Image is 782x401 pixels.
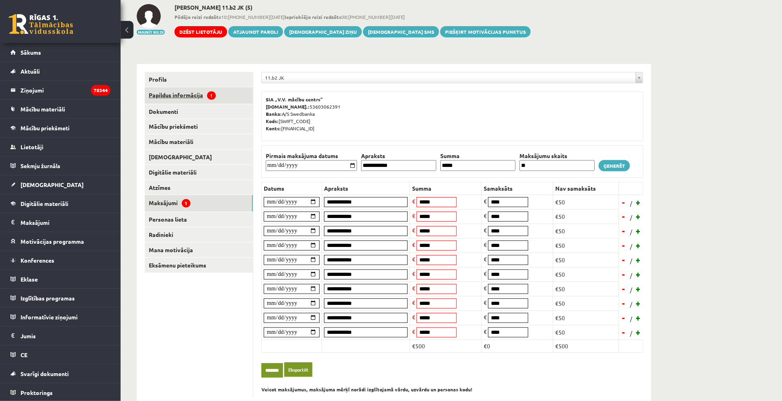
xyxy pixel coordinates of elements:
td: €50 [553,238,619,253]
a: - [620,225,628,237]
a: Sākums [10,43,111,62]
a: - [620,254,628,266]
a: Maksājumi1 [145,195,253,212]
span: CE [21,351,27,358]
a: Papildus informācija! [145,87,253,104]
span: ! [207,91,216,100]
span: / [629,228,633,236]
span: € [484,255,487,263]
span: Aktuāli [21,68,40,75]
a: + [634,239,642,251]
td: €50 [553,253,619,267]
a: Atzīmes [145,180,253,195]
a: Ģenerēt [599,160,630,171]
td: €50 [553,267,619,282]
a: CE [10,345,111,364]
a: Izglītības programas [10,289,111,307]
span: 10:[PHONE_NUMBER][DATE] 08:[PHONE_NUMBER][DATE] [174,13,531,21]
th: Apraksts [322,182,410,195]
a: Digitālie materiāli [10,194,111,213]
a: Svarīgi dokumenti [10,364,111,383]
span: / [629,300,633,308]
td: €50 [553,296,619,311]
a: Dokumenti [145,104,253,119]
span: € [484,212,487,219]
a: - [620,268,628,280]
span: € [484,299,487,306]
a: Mācību priekšmeti [145,119,253,134]
a: Eklase [10,270,111,288]
span: Informatīvie ziņojumi [21,313,78,321]
td: €500 [553,339,619,352]
span: € [412,255,415,263]
a: - [620,210,628,222]
i: 78344 [91,85,111,96]
a: + [634,225,642,237]
h2: [PERSON_NAME] 11.b2 JK (5) [174,4,531,11]
img: Artūrs Martinovs [137,4,161,28]
a: - [620,239,628,251]
a: + [634,268,642,280]
th: Summa [438,152,517,160]
span: Svarīgi dokumenti [21,370,69,377]
span: Mācību materiāli [21,105,65,113]
a: + [634,312,642,324]
b: [DOMAIN_NAME].: [266,103,310,110]
span: 11.b2 JK [265,72,632,83]
span: / [629,286,633,294]
a: Rīgas 1. Tālmācības vidusskola [9,14,73,34]
a: Sekmju žurnāls [10,156,111,175]
span: / [629,271,633,280]
a: + [634,283,642,295]
th: Nav samaksāts [553,182,619,195]
span: Izglītības programas [21,294,75,302]
span: € [484,284,487,292]
span: Mācību priekšmeti [21,124,70,132]
a: Maksājumi [10,213,111,232]
a: Konferences [10,251,111,269]
a: Atjaunot paroli [228,26,283,37]
a: + [634,210,642,222]
span: € [484,328,487,335]
th: Maksājumu skaits [517,152,597,160]
a: Mana motivācija [145,243,253,257]
a: Aktuāli [10,62,111,80]
b: Iepriekšējo reizi redzēts [285,14,341,20]
a: - [620,326,628,338]
td: €500 [410,339,482,352]
p: 53603062391 A/S Swedbanka [SWIFT_CODE] [FINANCIAL_ID] [266,96,639,132]
legend: Maksājumi [21,213,111,232]
a: [DEMOGRAPHIC_DATA] [145,150,253,165]
th: Samaksāts [482,182,553,195]
td: €50 [553,224,619,238]
a: - [620,283,628,295]
a: + [634,326,642,338]
a: Digitālie materiāli [145,165,253,180]
a: - [620,297,628,309]
span: € [412,197,415,205]
span: Konferences [21,257,54,264]
a: Mācību materiāli [145,134,253,149]
th: Datums [262,182,322,195]
legend: Ziņojumi [21,81,111,99]
b: Pēdējo reizi redzēts [174,14,221,20]
span: € [484,197,487,205]
span: € [412,313,415,321]
a: Profils [145,72,253,87]
a: - [620,196,628,208]
a: + [634,254,642,266]
a: [DEMOGRAPHIC_DATA] SMS [363,26,439,37]
span: € [412,270,415,277]
a: Eksportēt [284,362,312,377]
span: / [629,199,633,208]
span: Proktorings [21,389,53,396]
span: € [484,226,487,234]
td: €50 [553,325,619,339]
span: Sākums [21,49,41,56]
a: Informatīvie ziņojumi [10,308,111,326]
span: Digitālie materiāli [21,200,68,207]
span: € [484,241,487,248]
b: Veicot maksājumus, maksājuma mērķī norādi izglītojamā vārdu, uzvārdu un personas kodu! [261,386,472,393]
span: € [412,212,415,219]
span: / [629,329,633,337]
